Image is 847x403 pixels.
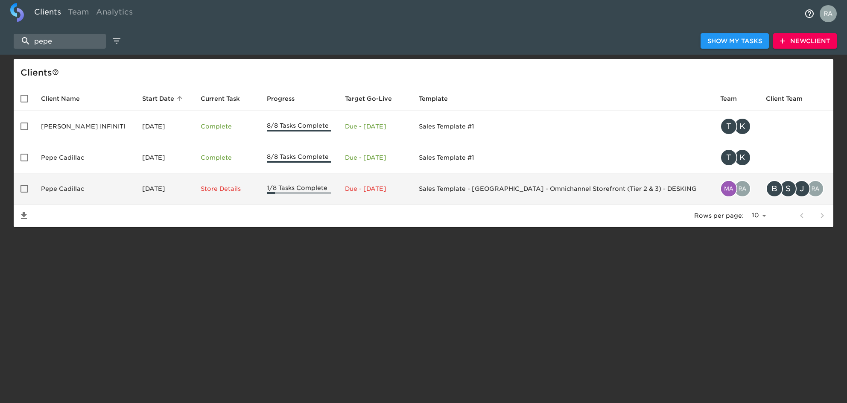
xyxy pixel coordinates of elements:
td: Sales Template - [GEOGRAPHIC_DATA] - Omnichannel Storefront (Tier 2 & 3) - DESKING [412,173,713,204]
td: [DATE] [135,111,194,142]
a: Clients [31,3,64,24]
td: [PERSON_NAME] INFINITI [34,111,135,142]
div: K [734,118,751,135]
div: T [720,118,737,135]
td: Pepe Cadillac [34,173,135,204]
p: Due - [DATE] [345,184,406,193]
img: matthew.grajales@cdk.com [721,181,736,196]
div: Client s [20,66,830,79]
span: Client Team [766,93,814,104]
div: T [720,149,737,166]
span: Target Go-Live [345,93,403,104]
div: J [793,180,810,197]
td: 8/8 Tasks Complete [260,142,338,173]
span: New Client [780,36,830,47]
span: Show My Tasks [707,36,762,47]
span: Template [419,93,459,104]
td: 1/8 Tasks Complete [260,173,338,204]
button: edit [109,34,124,48]
td: Sales Template #1 [412,111,713,142]
td: 8/8 Tasks Complete [260,111,338,142]
img: Profile [820,5,837,22]
span: This is the next Task in this Hub that should be completed [201,93,240,104]
button: NewClient [773,33,837,49]
select: rows per page [747,209,769,222]
p: Due - [DATE] [345,122,406,131]
div: tracy@roadster.com, kevin.dodt@roadster.com [720,149,752,166]
a: Team [64,3,93,24]
span: Team [720,93,748,104]
p: Store Details [201,184,253,193]
p: Complete [201,153,253,162]
td: [DATE] [135,173,194,204]
img: logo [10,3,24,22]
div: K [734,149,751,166]
td: Sales Template #1 [412,142,713,173]
span: Client Name [41,93,91,104]
img: rahul.joshi@cdk.com [735,181,750,196]
p: Complete [201,122,253,131]
button: Save List [14,205,34,226]
td: [DATE] [135,142,194,173]
div: B [766,180,783,197]
input: search [14,34,106,49]
button: Show My Tasks [701,33,769,49]
span: Current Task [201,93,251,104]
p: Due - [DATE] [345,153,406,162]
span: Start Date [142,93,185,104]
a: Analytics [93,3,136,24]
td: Pepe Cadillac [34,142,135,173]
div: tracy@roadster.com, kevin.dodt@roadster.com [720,118,752,135]
div: S [780,180,797,197]
span: Progress [267,93,306,104]
div: matthew.grajales@cdk.com, rahul.joshi@cdk.com [720,180,752,197]
p: Rows per page: [694,211,744,220]
span: Calculated based on the start date and the duration of all Tasks contained in this Hub. [345,93,392,104]
table: enhanced table [14,86,833,227]
div: bfranco@pepecadillac.com, silverman@pepeag.com, jsilva@pepeag.com, rahul.joshi@cdk.com [766,180,827,197]
svg: This is a list of all of your clients and clients shared with you [52,69,59,76]
button: notifications [799,3,820,24]
img: rahul.joshi@cdk.com [808,181,823,196]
